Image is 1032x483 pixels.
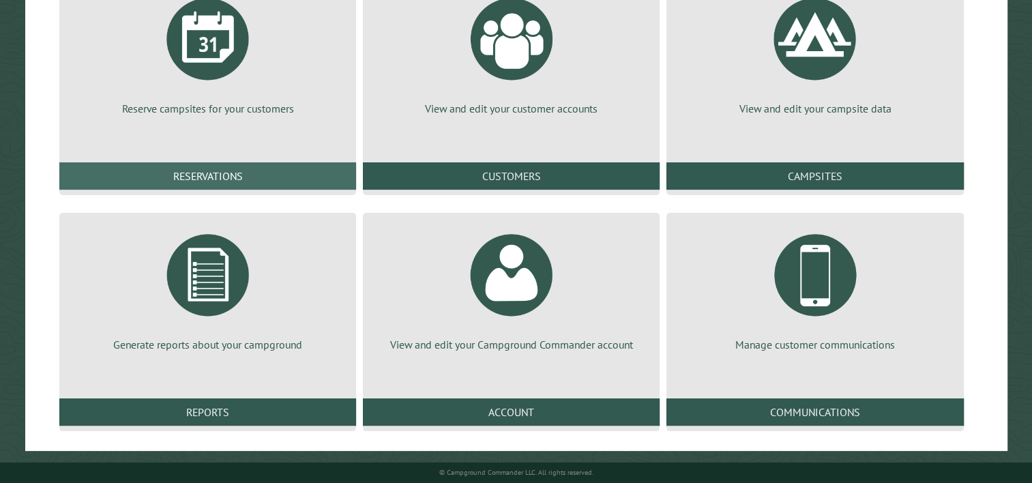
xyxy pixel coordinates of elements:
[59,162,356,190] a: Reservations
[379,101,643,116] p: View and edit your customer accounts
[683,224,947,352] a: Manage customer communications
[59,398,356,426] a: Reports
[666,398,963,426] a: Communications
[76,337,340,352] p: Generate reports about your campground
[363,162,660,190] a: Customers
[666,162,963,190] a: Campsites
[379,224,643,352] a: View and edit your Campground Commander account
[379,337,643,352] p: View and edit your Campground Commander account
[76,224,340,352] a: Generate reports about your campground
[683,337,947,352] p: Manage customer communications
[76,101,340,116] p: Reserve campsites for your customers
[363,398,660,426] a: Account
[439,468,593,477] small: © Campground Commander LLC. All rights reserved.
[683,101,947,116] p: View and edit your campsite data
